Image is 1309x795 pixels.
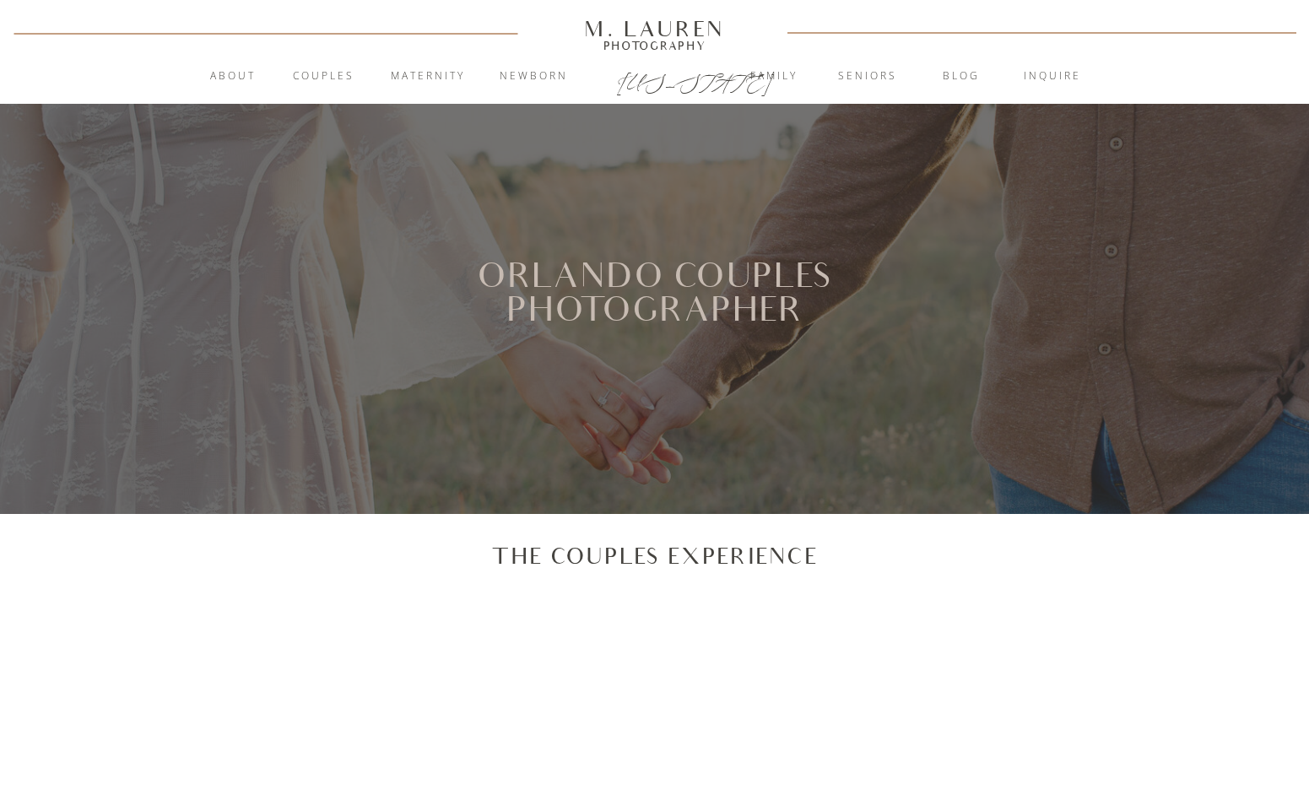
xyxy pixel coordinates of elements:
[617,69,694,89] a: [US_STATE]
[728,68,819,85] a: Family
[534,19,776,38] a: M. Lauren
[491,541,819,570] p: The Couples Experience
[489,68,580,85] a: Newborn
[577,41,733,50] a: Photography
[1007,68,1098,85] a: inquire
[450,260,860,370] h1: Orlando Couples Photographer
[382,68,473,85] a: Maternity
[201,68,266,85] a: About
[822,68,913,85] a: Seniors
[279,68,370,85] a: Couples
[916,68,1007,85] a: blog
